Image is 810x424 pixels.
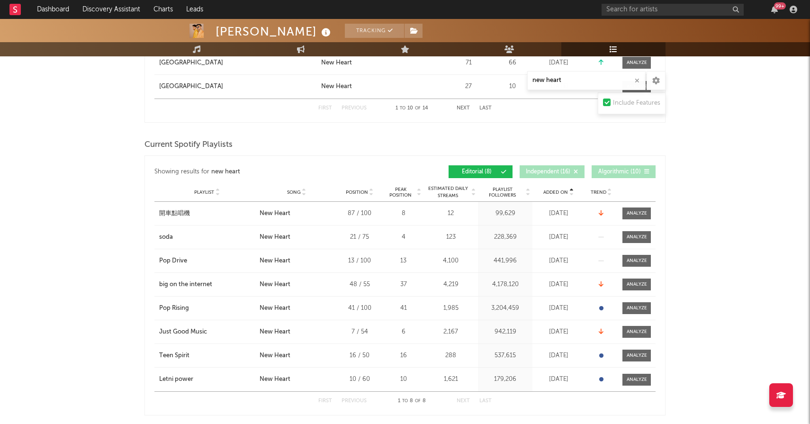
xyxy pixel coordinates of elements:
div: 7 / 54 [338,327,381,337]
div: 41 / 100 [338,304,381,313]
div: 1,985 [426,304,476,313]
span: Added On [543,189,568,195]
div: Include Features [613,98,660,109]
button: First [318,106,332,111]
span: to [400,106,405,110]
a: 開車點唱機 [159,209,255,218]
div: New Heart [260,304,290,313]
div: 10 [495,82,530,91]
div: New Heart [260,375,290,384]
div: 27 [447,82,490,91]
span: Playlist [194,189,214,195]
div: [DATE] [535,280,582,289]
div: 16 / 50 [338,351,381,361]
a: soda [159,233,255,242]
div: 1 8 8 [386,396,438,407]
input: Search Playlists/Charts [527,71,646,90]
span: to [402,399,408,403]
a: Teen Spirit [159,351,255,361]
a: New Heart [321,58,442,68]
div: 3,204,459 [480,304,530,313]
div: [PERSON_NAME] [216,24,333,39]
div: 179,206 [480,375,530,384]
button: Tracking [345,24,404,38]
button: Next [457,398,470,404]
div: [DATE] [535,304,582,313]
div: 99,629 [480,209,530,218]
div: 12 [426,209,476,218]
div: [GEOGRAPHIC_DATA] [159,82,223,91]
span: of [415,399,421,403]
div: New Heart [260,351,290,361]
span: Current Spotify Playlists [144,139,233,151]
div: [DATE] [535,375,582,384]
span: Algorithmic ( 10 ) [598,169,641,175]
div: New Heart [260,280,290,289]
div: soda [159,233,173,242]
div: Showing results for [154,165,405,178]
div: [DATE] [535,351,582,361]
div: Letni power [159,375,193,384]
div: 71 [447,58,490,68]
button: Editorial(8) [449,165,513,178]
div: New Heart [260,327,290,337]
button: Previous [342,106,367,111]
div: 87 / 100 [338,209,381,218]
div: Pop Drive [159,256,187,266]
div: 10 / 60 [338,375,381,384]
div: 13 [386,256,421,266]
div: [DATE] [535,256,582,266]
span: Estimated Daily Streams [426,185,470,199]
button: Algorithmic(10) [592,165,656,178]
a: New Heart [321,82,442,91]
span: Trend [591,189,606,195]
div: 6 [386,327,421,337]
button: Independent(16) [520,165,585,178]
div: 8 [386,209,421,218]
div: Pop Rising [159,304,189,313]
div: New Heart [260,256,290,266]
div: big on the internet [159,280,212,289]
span: Song [287,189,301,195]
div: 123 [426,233,476,242]
button: Last [479,398,492,404]
div: New Heart [321,82,352,91]
div: Just Good Music [159,327,207,337]
div: New Heart [260,233,290,242]
div: new heart [211,166,240,178]
span: Independent ( 16 ) [526,169,570,175]
div: 942,119 [480,327,530,337]
div: New Heart [321,58,352,68]
span: Position [346,189,368,195]
div: 37 [386,280,421,289]
a: Just Good Music [159,327,255,337]
div: [DATE] [535,233,582,242]
div: 1 10 14 [386,103,438,114]
a: big on the internet [159,280,255,289]
span: of [415,106,421,110]
button: Last [479,106,492,111]
div: 21 / 75 [338,233,381,242]
div: [DATE] [535,327,582,337]
div: Teen Spirit [159,351,189,361]
div: 16 [386,351,421,361]
a: [GEOGRAPHIC_DATA] [159,58,316,68]
div: New Heart [260,209,290,218]
div: 99 + [774,2,786,9]
div: 4,178,120 [480,280,530,289]
div: 228,369 [480,233,530,242]
div: 1,621 [426,375,476,384]
button: Next [457,106,470,111]
div: 537,615 [480,351,530,361]
button: 99+ [771,6,778,13]
button: First [318,398,332,404]
span: Peak Position [386,187,415,198]
input: Search for artists [602,4,744,16]
div: 13 / 100 [338,256,381,266]
span: Editorial ( 8 ) [455,169,498,175]
div: 288 [426,351,476,361]
div: 41 [386,304,421,313]
span: Playlist Followers [480,187,524,198]
div: 66 [495,58,530,68]
div: [DATE] [535,209,582,218]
